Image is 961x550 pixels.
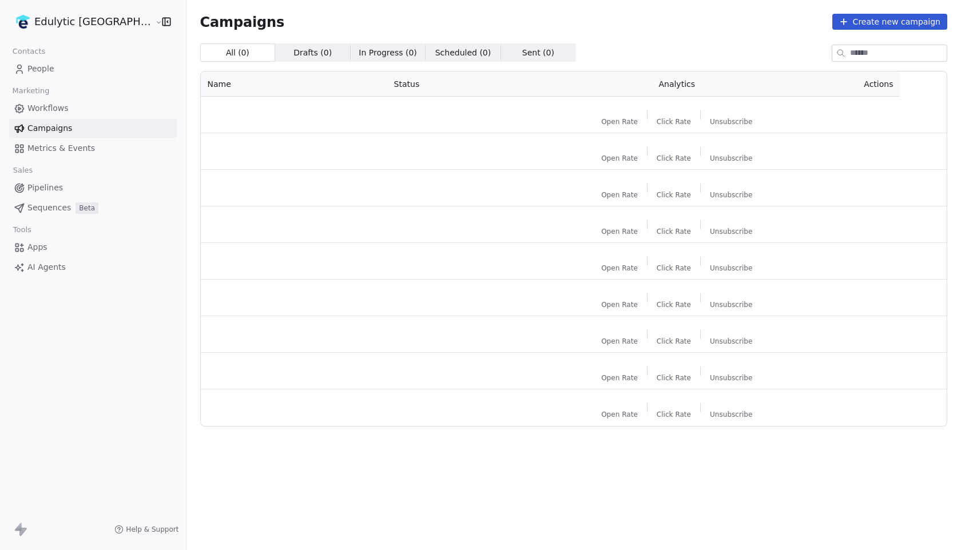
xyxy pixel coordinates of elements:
[9,238,177,257] a: Apps
[601,227,638,236] span: Open Rate
[7,43,50,60] span: Contacts
[9,99,177,118] a: Workflows
[27,241,47,253] span: Apps
[522,47,554,59] span: Sent ( 0 )
[601,117,638,126] span: Open Rate
[9,198,177,217] a: SequencesBeta
[387,71,557,97] th: Status
[657,337,691,346] span: Click Rate
[27,261,66,273] span: AI Agents
[922,511,950,539] iframe: Intercom live chat
[76,202,98,214] span: Beta
[710,373,752,382] span: Unsubscribe
[710,300,752,309] span: Unsubscribe
[710,117,752,126] span: Unsubscribe
[557,71,797,97] th: Analytics
[657,227,691,236] span: Click Rate
[7,82,54,99] span: Marketing
[27,142,95,154] span: Metrics & Events
[8,162,38,179] span: Sales
[359,47,417,59] span: In Progress ( 0 )
[601,410,638,419] span: Open Rate
[200,14,285,30] span: Campaigns
[34,14,152,29] span: Edulytic [GEOGRAPHIC_DATA]
[710,154,752,163] span: Unsubscribe
[27,102,69,114] span: Workflows
[114,525,178,534] a: Help & Support
[27,182,63,194] span: Pipelines
[797,71,900,97] th: Actions
[126,525,178,534] span: Help & Support
[710,190,752,200] span: Unsubscribe
[657,190,691,200] span: Click Rate
[9,258,177,277] a: AI Agents
[601,264,638,273] span: Open Rate
[710,410,752,419] span: Unsubscribe
[27,63,54,75] span: People
[832,14,947,30] button: Create new campaign
[14,12,147,31] button: Edulytic [GEOGRAPHIC_DATA]
[27,202,71,214] span: Sequences
[710,337,752,346] span: Unsubscribe
[8,221,36,238] span: Tools
[601,190,638,200] span: Open Rate
[710,264,752,273] span: Unsubscribe
[9,119,177,138] a: Campaigns
[657,154,691,163] span: Click Rate
[657,117,691,126] span: Click Rate
[435,47,491,59] span: Scheduled ( 0 )
[9,178,177,197] a: Pipelines
[293,47,332,59] span: Drafts ( 0 )
[601,373,638,382] span: Open Rate
[201,71,387,97] th: Name
[9,59,177,78] a: People
[27,122,72,134] span: Campaigns
[657,373,691,382] span: Click Rate
[657,300,691,309] span: Click Rate
[9,139,177,158] a: Metrics & Events
[657,410,691,419] span: Click Rate
[657,264,691,273] span: Click Rate
[16,15,30,29] img: edulytic-mark-retina.png
[601,154,638,163] span: Open Rate
[710,227,752,236] span: Unsubscribe
[601,300,638,309] span: Open Rate
[601,337,638,346] span: Open Rate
